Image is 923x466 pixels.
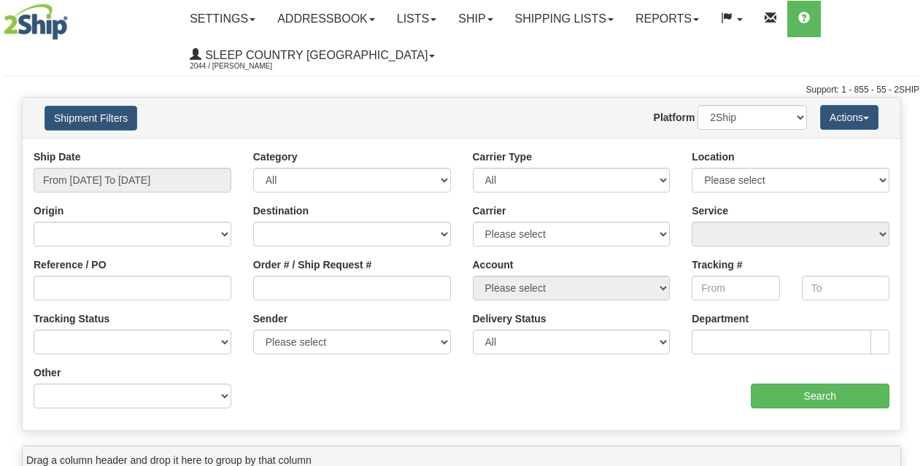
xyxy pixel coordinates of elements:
span: 2044 / [PERSON_NAME] [190,59,299,74]
label: Origin [34,203,63,218]
div: Support: 1 - 855 - 55 - 2SHIP [4,84,919,96]
span: Sleep Country [GEOGRAPHIC_DATA] [201,49,428,61]
label: Ship Date [34,149,81,164]
label: Platform [654,110,695,125]
a: Shipping lists [504,1,625,37]
label: Account [473,257,514,272]
label: Other [34,365,61,380]
label: Service [692,203,728,218]
label: Category [253,149,298,164]
a: Addressbook [266,1,386,37]
input: To [802,276,889,300]
label: Order # / Ship Request # [253,257,372,272]
label: Sender [253,311,287,326]
iframe: chat widget [889,158,922,307]
a: Lists [386,1,447,37]
button: Shipment Filters [45,106,137,131]
label: Tracking # [692,257,742,272]
label: Destination [253,203,309,218]
label: Tracking Status [34,311,109,326]
input: Search [751,384,890,408]
a: Ship [447,1,503,37]
button: Actions [820,105,878,130]
label: Location [692,149,734,164]
a: Reports [625,1,710,37]
a: Sleep Country [GEOGRAPHIC_DATA] 2044 / [PERSON_NAME] [179,37,446,74]
a: Settings [179,1,266,37]
label: Delivery Status [473,311,547,326]
input: From [692,276,779,300]
label: Carrier [473,203,506,218]
label: Reference / PO [34,257,107,272]
label: Department [692,311,749,326]
label: Carrier Type [473,149,532,164]
img: logo2044.jpg [4,4,68,40]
